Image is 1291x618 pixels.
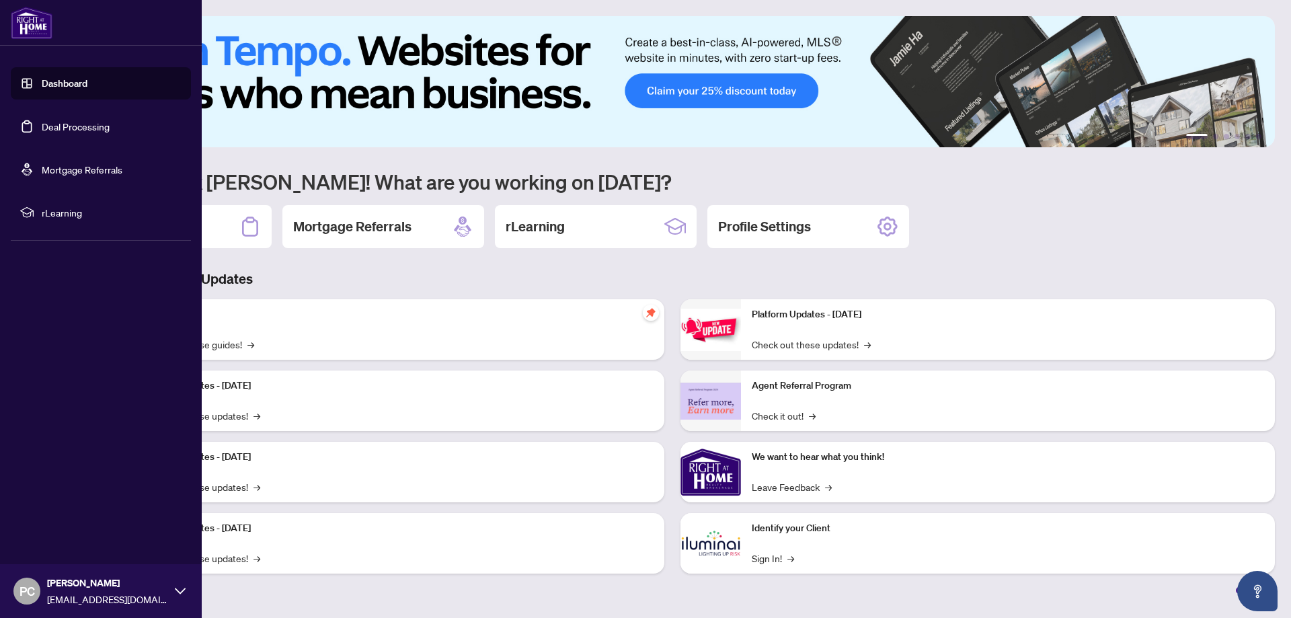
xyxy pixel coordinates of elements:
[718,217,811,236] h2: Profile Settings
[752,337,871,352] a: Check out these updates!→
[70,169,1275,194] h1: Welcome back [PERSON_NAME]! What are you working on [DATE]?
[70,270,1275,288] h3: Brokerage & Industry Updates
[680,513,741,574] img: Identify your Client
[70,16,1275,147] img: Slide 0
[1256,134,1261,139] button: 6
[752,408,816,423] a: Check it out!→
[42,205,182,220] span: rLearning
[1237,571,1278,611] button: Open asap
[42,77,87,89] a: Dashboard
[680,442,741,502] img: We want to hear what you think!
[141,521,654,536] p: Platform Updates - [DATE]
[11,7,52,39] img: logo
[253,479,260,494] span: →
[752,479,832,494] a: Leave Feedback→
[643,305,659,321] span: pushpin
[809,408,816,423] span: →
[1224,134,1229,139] button: 3
[141,307,654,322] p: Self-Help
[141,450,654,465] p: Platform Updates - [DATE]
[293,217,412,236] h2: Mortgage Referrals
[680,309,741,351] img: Platform Updates - June 23, 2025
[1213,134,1218,139] button: 2
[506,217,565,236] h2: rLearning
[1235,134,1240,139] button: 4
[752,450,1264,465] p: We want to hear what you think!
[752,551,794,566] a: Sign In!→
[47,576,168,590] span: [PERSON_NAME]
[864,337,871,352] span: →
[825,479,832,494] span: →
[42,120,110,132] a: Deal Processing
[47,592,168,607] span: [EMAIL_ADDRESS][DOMAIN_NAME]
[680,383,741,420] img: Agent Referral Program
[19,582,35,601] span: PC
[141,379,654,393] p: Platform Updates - [DATE]
[752,379,1264,393] p: Agent Referral Program
[1245,134,1251,139] button: 5
[1186,134,1208,139] button: 1
[253,408,260,423] span: →
[752,307,1264,322] p: Platform Updates - [DATE]
[787,551,794,566] span: →
[752,521,1264,536] p: Identify your Client
[42,163,122,176] a: Mortgage Referrals
[247,337,254,352] span: →
[253,551,260,566] span: →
